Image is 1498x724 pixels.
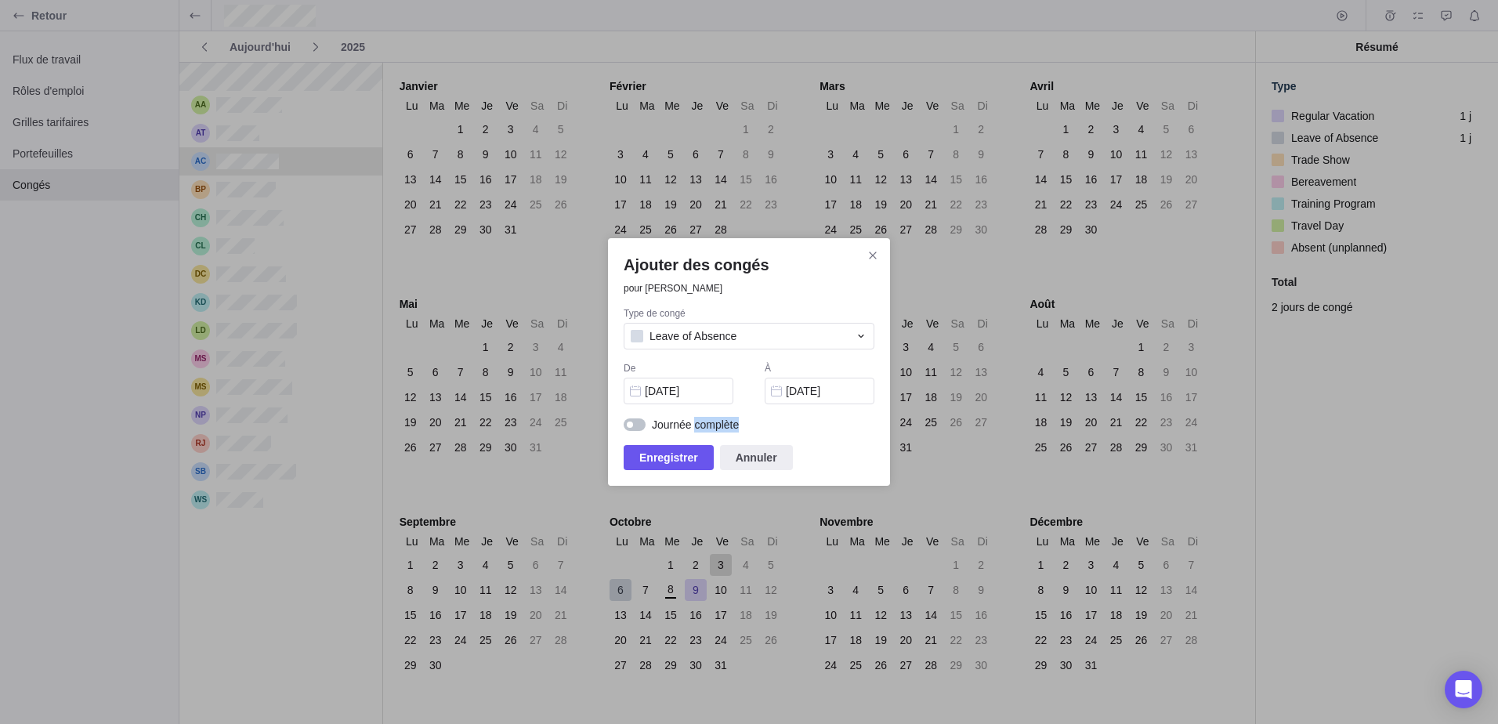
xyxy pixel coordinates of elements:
[649,328,736,344] span: Leave of Absence
[639,448,698,467] span: Enregistrer
[624,282,874,295] span: pour [PERSON_NAME]
[765,378,874,404] input: À
[608,238,890,486] div: Ajouter des congés
[736,448,777,467] span: Annuler
[765,362,874,378] div: À
[624,307,874,323] div: Type de congé
[862,244,884,266] span: Fermer
[624,254,874,276] h2: Ajouter des congés
[652,417,739,433] span: Journée complète
[624,378,733,404] input: De
[624,445,714,470] span: Enregistrer
[624,362,733,378] div: De
[720,445,793,470] span: Annuler
[1445,671,1482,708] div: Open Intercom Messenger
